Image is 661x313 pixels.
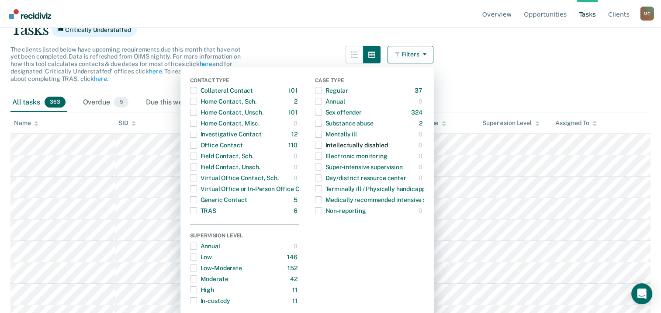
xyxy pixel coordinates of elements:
[315,138,388,152] div: Intellectually disabled
[315,94,345,108] div: Annual
[419,94,424,108] div: 0
[190,233,299,240] div: Supervision Level
[190,294,231,308] div: In-custody
[190,138,243,152] div: Office Contact
[149,68,162,75] a: here
[190,116,260,130] div: Home Contact, Misc.
[190,94,256,108] div: Home Contact, Sch.
[411,105,424,119] div: 324
[315,83,348,97] div: Regular
[190,83,253,97] div: Collateral Contact
[190,171,279,185] div: Virtual Office Contact, Sch.
[555,119,597,127] div: Assigned To
[419,138,424,152] div: 0
[631,283,652,304] div: Open Intercom Messenger
[52,23,137,37] span: Critically Understaffed
[10,93,67,112] div: All tasks363
[190,204,216,218] div: TRAS
[415,83,424,97] div: 37
[94,75,107,82] a: here
[9,9,51,19] img: Recidiviz
[419,171,424,185] div: 0
[294,171,299,185] div: 0
[292,283,299,297] div: 11
[294,94,299,108] div: 2
[114,97,128,108] span: 5
[419,149,424,163] div: 0
[315,160,403,174] div: Super-intensive supervision
[315,105,362,119] div: Sex offender
[315,193,455,207] div: Medically recommended intensive supervision
[14,119,38,127] div: Name
[190,149,253,163] div: Field Contact, Sch.
[640,7,654,21] div: M C
[190,272,228,286] div: Moderate
[190,160,260,174] div: Field Contact, Unsch.
[10,46,241,82] span: The clients listed below have upcoming requirements due this month that have not yet been complet...
[144,93,210,112] div: Due this week0
[388,46,434,63] button: Filters
[294,149,299,163] div: 0
[10,21,651,39] div: Tasks
[190,127,262,141] div: Investigative Contact
[190,261,242,275] div: Low-Moderate
[315,127,357,141] div: Mentally ill
[290,272,299,286] div: 42
[288,138,299,152] div: 110
[190,182,318,196] div: Virtual Office or In-Person Office Contact
[190,77,299,85] div: Contact Type
[419,116,424,130] div: 2
[419,127,424,141] div: 0
[118,119,136,127] div: SID
[315,171,406,185] div: Day/district resource center
[190,193,247,207] div: Generic Contact
[419,160,424,174] div: 0
[287,261,299,275] div: 152
[288,105,299,119] div: 101
[81,93,130,112] div: Overdue5
[482,119,540,127] div: Supervision Level
[287,250,299,264] div: 146
[190,283,214,297] div: High
[45,97,66,108] span: 363
[640,7,654,21] button: Profile dropdown button
[291,127,299,141] div: 12
[190,239,220,253] div: Annual
[190,105,263,119] div: Home Contact, Unsch.
[294,193,299,207] div: 5
[315,77,424,85] div: Case Type
[315,149,388,163] div: Electronic monitoring
[294,239,299,253] div: 0
[315,116,374,130] div: Substance abuse
[315,204,366,218] div: Non-reporting
[294,160,299,174] div: 0
[315,182,433,196] div: Terminally ill / Physically handicapped
[294,116,299,130] div: 0
[288,83,299,97] div: 101
[294,204,299,218] div: 6
[292,294,299,308] div: 11
[419,204,424,218] div: 0
[199,60,212,67] a: here
[190,250,212,264] div: Low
